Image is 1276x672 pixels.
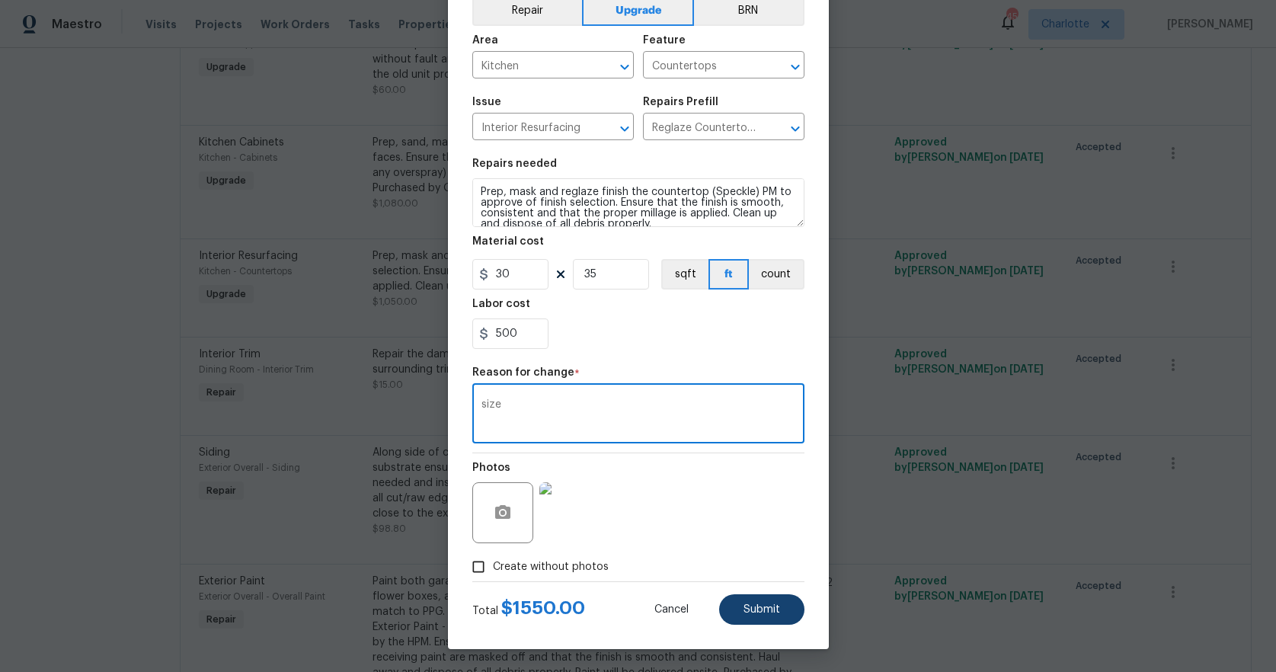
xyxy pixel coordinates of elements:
span: Cancel [654,604,689,616]
button: Open [785,118,806,139]
h5: Labor cost [472,299,530,309]
textarea: size [481,399,795,431]
h5: Area [472,35,498,46]
div: Total [472,600,585,619]
textarea: Prep, mask and reglaze finish the countertop (Speckle) PM to approve of finish selection. Ensure ... [472,178,804,227]
h5: Material cost [472,236,544,247]
span: $ 1550.00 [501,599,585,617]
button: sqft [661,259,708,290]
button: count [749,259,804,290]
button: Open [614,56,635,78]
h5: Feature [643,35,686,46]
h5: Issue [472,97,501,107]
button: ft [708,259,749,290]
span: Create without photos [493,559,609,575]
h5: Photos [472,462,510,473]
button: Open [785,56,806,78]
h5: Reason for change [472,367,574,378]
button: Cancel [630,594,713,625]
button: Submit [719,594,804,625]
h5: Repairs needed [472,158,557,169]
h5: Repairs Prefill [643,97,718,107]
span: Submit [744,604,780,616]
button: Open [614,118,635,139]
